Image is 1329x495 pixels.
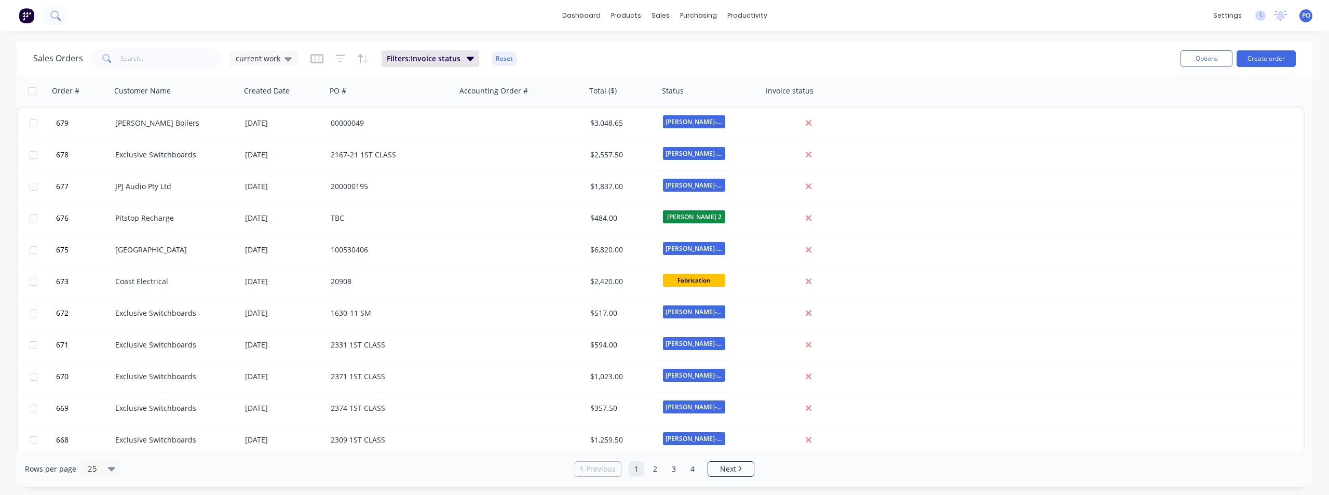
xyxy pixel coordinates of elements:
div: [DATE] [245,118,322,128]
span: [PERSON_NAME]-Power C5 [663,400,725,413]
div: Status [662,86,684,96]
span: Next [720,464,736,474]
div: [GEOGRAPHIC_DATA] [115,245,230,255]
h1: Sales Orders [33,53,83,63]
a: Page 1 is your current page [629,461,644,477]
div: Exclusive Switchboards [115,371,230,382]
span: [PERSON_NAME]-Power C5 [663,305,725,318]
div: Exclusive Switchboards [115,403,230,413]
div: $484.00 [590,213,652,223]
div: [DATE] [245,435,322,445]
span: 676 [56,213,69,223]
span: [PERSON_NAME]-Power C5 [663,179,725,192]
span: 668 [56,435,69,445]
span: [PERSON_NAME] 2 [663,210,725,223]
div: 20908 [331,276,446,287]
div: Coast Electrical [115,276,230,287]
div: $1,837.00 [590,181,652,192]
span: 669 [56,403,69,413]
div: Total ($) [589,86,617,96]
button: Options [1181,50,1232,67]
div: 100530406 [331,245,446,255]
ul: Pagination [571,461,758,477]
span: 673 [56,276,69,287]
div: purchasing [675,8,722,23]
div: [PERSON_NAME] Boilers [115,118,230,128]
img: Factory [19,8,34,23]
button: 668 [53,424,115,456]
div: $6,820.00 [590,245,652,255]
button: 673 [53,266,115,297]
span: [PERSON_NAME]-Power C5 [663,147,725,160]
div: $1,259.50 [590,435,652,445]
span: 675 [56,245,69,255]
button: 676 [53,203,115,234]
span: [PERSON_NAME]-Power C5 [663,432,725,445]
button: Create order [1237,50,1296,67]
input: Search... [120,48,222,69]
div: $2,557.50 [590,150,652,160]
button: 677 [53,171,115,202]
div: Exclusive Switchboards [115,340,230,350]
div: Exclusive Switchboards [115,435,230,445]
span: current work [236,53,280,64]
div: settings [1208,8,1247,23]
div: $357.50 [590,403,652,413]
div: $517.00 [590,308,652,318]
a: dashboard [557,8,606,23]
button: Reset [492,51,517,66]
span: [PERSON_NAME]-Power C5 [663,369,725,382]
div: JPJ Audio Pty Ltd [115,181,230,192]
div: [DATE] [245,403,322,413]
a: Page 2 [647,461,663,477]
a: Next page [708,464,754,474]
span: Rows per page [25,464,76,474]
div: [DATE] [245,308,322,318]
div: Order # [52,86,79,96]
div: 200000195 [331,181,446,192]
span: 677 [56,181,69,192]
span: 679 [56,118,69,128]
div: Exclusive Switchboards [115,308,230,318]
div: Invoice status [766,86,813,96]
div: 2371 1ST CLASS [331,371,446,382]
span: [PERSON_NAME]-Power C5 [663,242,725,255]
div: Exclusive Switchboards [115,150,230,160]
span: [PERSON_NAME]-Power C5 [663,337,725,350]
div: 2374 1ST CLASS [331,403,446,413]
div: $3,048.65 [590,118,652,128]
div: $594.00 [590,340,652,350]
div: [DATE] [245,371,322,382]
a: Page 4 [685,461,700,477]
div: 2331 1ST CLASS [331,340,446,350]
div: Accounting Order # [459,86,528,96]
div: productivity [722,8,772,23]
div: products [606,8,646,23]
div: 1630-11 SM [331,308,446,318]
div: [DATE] [245,245,322,255]
a: Previous page [575,464,621,474]
button: 672 [53,298,115,329]
div: 00000049 [331,118,446,128]
button: 679 [53,108,115,139]
span: Filters: Invoice status [387,53,460,64]
div: sales [646,8,675,23]
span: PO [1302,11,1310,20]
button: Filters:Invoice status [382,50,479,67]
button: 671 [53,329,115,360]
div: Created Date [244,86,290,96]
div: Customer Name [114,86,171,96]
div: [DATE] [245,181,322,192]
div: $1,023.00 [590,371,652,382]
div: [DATE] [245,150,322,160]
div: Pitstop Recharge [115,213,230,223]
span: Fabrication [663,274,725,287]
div: [DATE] [245,213,322,223]
span: [PERSON_NAME]-Power C5 [663,115,725,128]
div: [DATE] [245,276,322,287]
button: 675 [53,234,115,265]
div: 2167-21 1ST CLASS [331,150,446,160]
div: [DATE] [245,340,322,350]
span: 671 [56,340,69,350]
button: 670 [53,361,115,392]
